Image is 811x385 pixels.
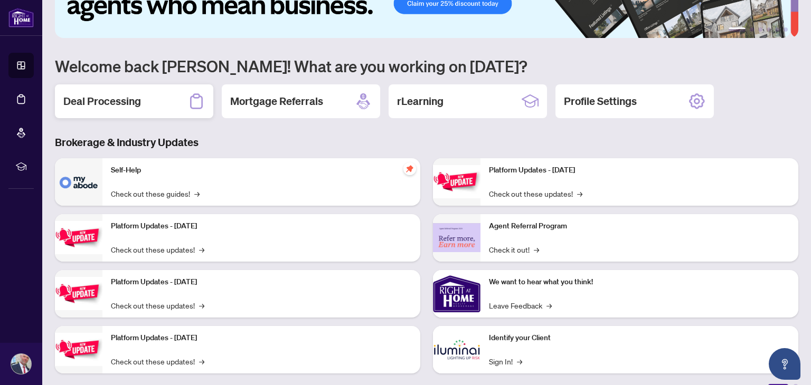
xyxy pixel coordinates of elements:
[11,354,31,374] img: Profile Icon
[111,220,412,232] p: Platform Updates - [DATE]
[230,94,323,109] h2: Mortgage Referrals
[489,300,552,311] a: Leave Feedback→
[489,355,522,367] a: Sign In!→
[199,244,204,255] span: →
[403,162,416,175] span: pushpin
[769,348,800,380] button: Open asap
[55,135,798,150] h3: Brokerage & Industry Updates
[784,27,788,32] button: 6
[199,355,204,367] span: →
[111,276,412,288] p: Platform Updates - [DATE]
[489,220,790,232] p: Agent Referral Program
[729,27,746,32] button: 1
[489,244,539,255] a: Check it out!→
[433,270,480,317] img: We want to hear what you think!
[767,27,771,32] button: 4
[111,188,200,199] a: Check out these guides!→
[63,94,141,109] h2: Deal Processing
[111,165,412,176] p: Self-Help
[199,300,204,311] span: →
[577,188,582,199] span: →
[8,8,34,27] img: logo
[111,332,412,344] p: Platform Updates - [DATE]
[489,188,582,199] a: Check out these updates!→
[194,188,200,199] span: →
[546,300,552,311] span: →
[433,326,480,373] img: Identify your Client
[55,277,102,310] img: Platform Updates - July 21, 2025
[775,27,779,32] button: 5
[517,355,522,367] span: →
[397,94,444,109] h2: rLearning
[111,355,204,367] a: Check out these updates!→
[111,244,204,255] a: Check out these updates!→
[750,27,754,32] button: 2
[55,221,102,254] img: Platform Updates - September 16, 2025
[489,165,790,176] p: Platform Updates - [DATE]
[564,94,637,109] h2: Profile Settings
[55,333,102,366] img: Platform Updates - July 8, 2025
[489,276,790,288] p: We want to hear what you think!
[433,165,480,198] img: Platform Updates - June 23, 2025
[534,244,539,255] span: →
[55,158,102,206] img: Self-Help
[111,300,204,311] a: Check out these updates!→
[55,56,798,76] h1: Welcome back [PERSON_NAME]! What are you working on [DATE]?
[433,223,480,252] img: Agent Referral Program
[758,27,762,32] button: 3
[489,332,790,344] p: Identify your Client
